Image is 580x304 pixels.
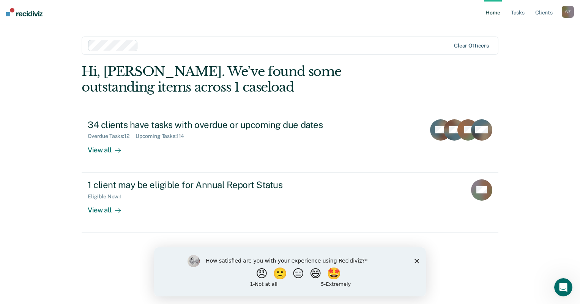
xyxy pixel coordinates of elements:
img: Recidiviz [6,8,43,16]
a: 34 clients have tasks with overdue or upcoming due datesOverdue Tasks:12Upcoming Tasks:114View all [82,113,498,173]
a: 1 client may be eligible for Annual Report StatusEligible Now:1View all [82,173,498,233]
div: View all [88,199,130,214]
div: Eligible Now : 1 [88,193,128,200]
div: Clear officers [454,43,489,49]
div: S Z [562,6,574,18]
div: 1 client may be eligible for Annual Report Status [88,179,354,190]
div: 34 clients have tasks with overdue or upcoming due dates [88,119,354,130]
button: SZ [562,6,574,18]
iframe: Intercom live chat [554,278,572,296]
div: Upcoming Tasks : 114 [136,133,191,139]
div: Overdue Tasks : 12 [88,133,136,139]
iframe: Survey by Kim from Recidiviz [154,247,426,296]
div: View all [88,139,130,154]
div: Hi, [PERSON_NAME]. We’ve found some outstanding items across 1 caseload [82,64,415,95]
